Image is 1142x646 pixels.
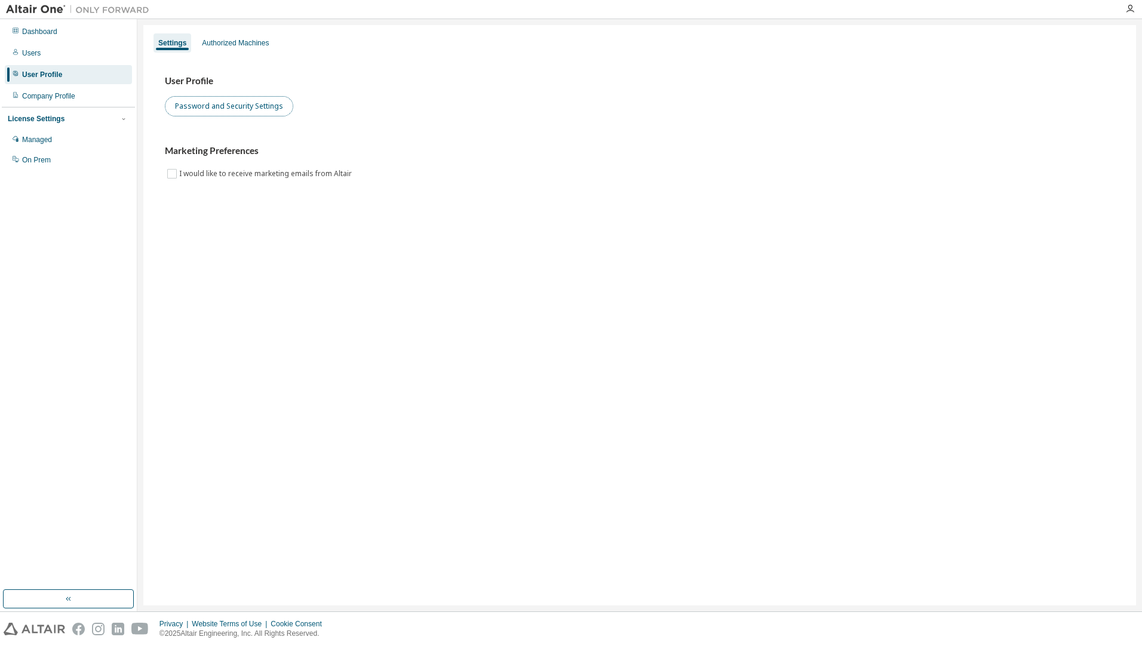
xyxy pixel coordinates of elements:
[131,623,149,635] img: youtube.svg
[165,96,293,116] button: Password and Security Settings
[159,619,192,629] div: Privacy
[165,145,1115,157] h3: Marketing Preferences
[22,48,41,58] div: Users
[22,70,62,79] div: User Profile
[158,38,186,48] div: Settings
[22,91,75,101] div: Company Profile
[4,623,65,635] img: altair_logo.svg
[159,629,329,639] p: © 2025 Altair Engineering, Inc. All Rights Reserved.
[165,75,1115,87] h3: User Profile
[202,38,269,48] div: Authorized Machines
[8,114,65,124] div: License Settings
[192,619,271,629] div: Website Terms of Use
[22,27,57,36] div: Dashboard
[112,623,124,635] img: linkedin.svg
[92,623,105,635] img: instagram.svg
[179,167,354,181] label: I would like to receive marketing emails from Altair
[271,619,329,629] div: Cookie Consent
[6,4,155,16] img: Altair One
[22,155,51,165] div: On Prem
[72,623,85,635] img: facebook.svg
[22,135,52,144] div: Managed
